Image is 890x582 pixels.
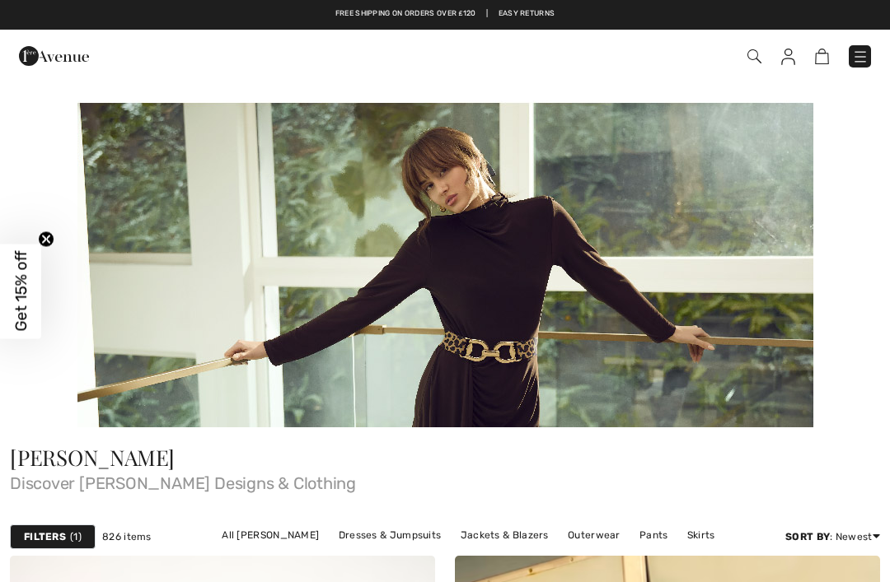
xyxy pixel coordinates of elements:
a: Tops [513,546,551,567]
a: All [PERSON_NAME] [213,524,327,546]
button: Close teaser [38,230,54,247]
a: Jackets & Blazers [452,524,557,546]
span: 1 [70,529,82,544]
span: [PERSON_NAME] [10,443,175,472]
a: 1ère Avenue [19,47,89,63]
img: 1ère Avenue [19,40,89,72]
span: Get 15% off [12,251,30,332]
img: Search [747,49,761,63]
img: My Info [781,49,795,65]
a: Dresses & Jumpsuits [330,524,450,546]
span: Discover [PERSON_NAME] Designs & Clothing [10,468,880,491]
a: Outerwear [560,524,629,546]
a: Free shipping on orders over ₤120 [335,8,476,20]
a: Pants [631,524,677,546]
a: Skirts [679,524,724,546]
div: : Newest [785,529,880,544]
img: Shopping Bag [815,49,829,64]
span: 826 items [102,529,152,544]
strong: Filters [24,529,66,544]
img: Menu [852,49,869,65]
img: Frank Lyman - Canada | Shop Frank Lyman Clothing Online at 1ère Avenue [77,100,813,427]
strong: Sort By [785,531,830,542]
a: Sweaters & Cardigans [386,546,510,567]
a: Easy Returns [499,8,555,20]
span: | [486,8,488,20]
